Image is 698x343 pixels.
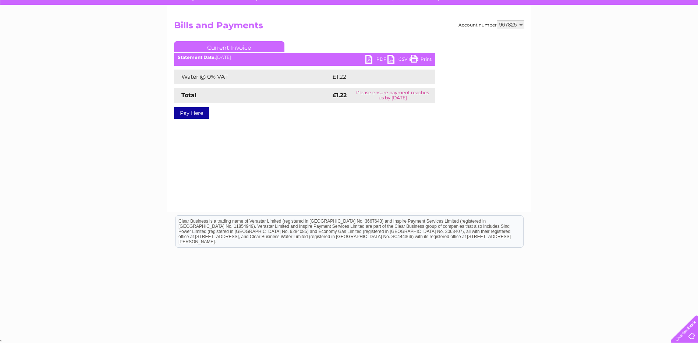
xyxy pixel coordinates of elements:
a: Telecoms [607,31,630,37]
div: Clear Business is a trading name of Verastar Limited (registered in [GEOGRAPHIC_DATA] No. 3667643... [176,4,523,36]
a: Energy [587,31,603,37]
a: Contact [649,31,667,37]
a: 0333 014 3131 [559,4,610,13]
h2: Bills and Payments [174,20,524,34]
td: Please ensure payment reaches us by [DATE] [350,88,435,103]
a: Water [568,31,582,37]
a: CSV [387,55,410,66]
a: Blog [634,31,645,37]
div: [DATE] [174,55,435,60]
b: Statement Date: [178,54,216,60]
div: Account number [458,20,524,29]
a: Current Invoice [174,41,284,52]
strong: Total [181,92,196,99]
a: Print [410,55,432,66]
td: £1.22 [331,70,417,84]
a: Log out [674,31,691,37]
img: logo.png [24,19,62,42]
a: PDF [365,55,387,66]
strong: £1.22 [333,92,347,99]
a: Pay Here [174,107,209,119]
td: Water @ 0% VAT [174,70,331,84]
